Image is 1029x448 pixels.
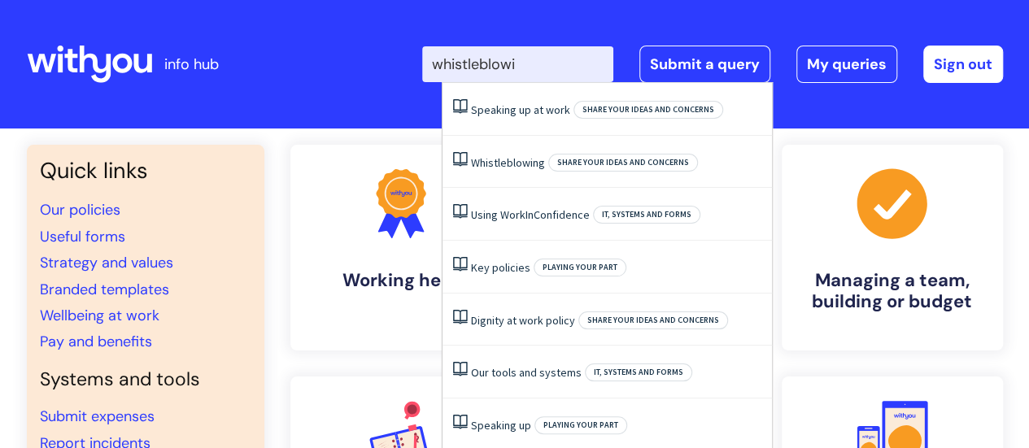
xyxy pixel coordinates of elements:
span: Share your ideas and concerns [548,154,698,172]
a: Dignity at work policy [471,313,575,328]
a: Speaking up at work [471,102,570,117]
h3: Quick links [40,158,251,184]
a: Speaking up [471,418,531,433]
div: | - [422,46,1003,83]
a: Managing a team, building or budget [782,145,1003,350]
a: Branded templates [40,280,169,299]
span: IT, systems and forms [593,206,700,224]
a: Wellbeing at work [40,306,159,325]
a: Submit expenses [40,407,155,426]
a: Working here [290,145,512,350]
a: Using WorkInConfidence [471,207,590,222]
span: IT, systems and forms [585,363,692,381]
a: Pay and benefits [40,332,152,351]
a: Our tools and systems [471,365,582,380]
a: Key policies [471,260,530,275]
span: Share your ideas and concerns [573,101,723,119]
a: My queries [796,46,897,83]
a: Useful forms [40,227,125,246]
span: Playing your part [534,416,627,434]
span: Share your ideas and concerns [578,311,728,329]
span: Playing your part [534,259,626,276]
h4: Working here [303,270,499,291]
a: Submit a query [639,46,770,83]
input: Search [422,46,613,82]
h4: Systems and tools [40,368,251,391]
a: Sign out [923,46,1003,83]
p: info hub [164,51,219,77]
a: Whistleblowing [471,155,545,170]
h4: Managing a team, building or budget [795,270,990,313]
a: Strategy and values [40,253,173,272]
a: Our policies [40,200,120,220]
